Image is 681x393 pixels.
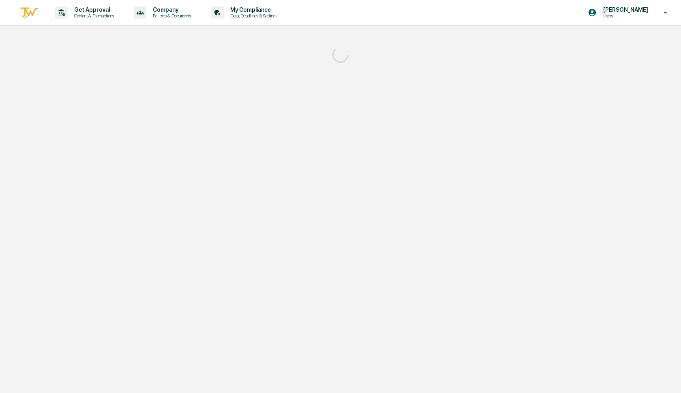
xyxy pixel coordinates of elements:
[597,6,652,13] p: [PERSON_NAME]
[224,6,281,13] p: My Compliance
[68,6,118,13] p: Get Approval
[19,6,39,19] img: logo
[224,13,281,19] p: Data, Deadlines & Settings
[597,13,652,19] p: Users
[146,6,195,13] p: Company
[68,13,118,19] p: Content & Transactions
[146,13,195,19] p: Policies & Documents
